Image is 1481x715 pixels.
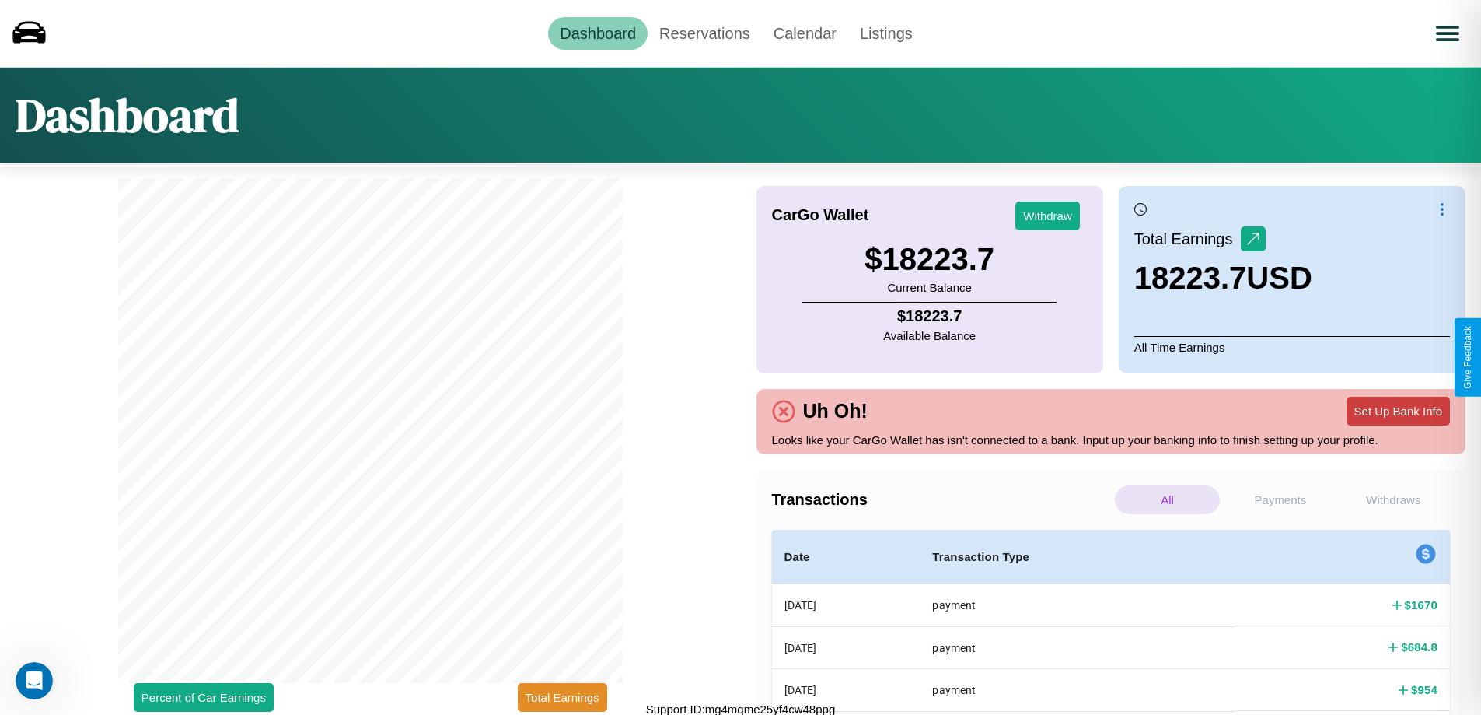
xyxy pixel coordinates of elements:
h4: Transactions [772,491,1111,509]
h4: Uh Oh! [795,400,875,422]
p: All [1115,485,1220,514]
a: Calendar [762,17,848,50]
p: All Time Earnings [1134,336,1450,358]
h4: CarGo Wallet [772,206,869,224]
button: Withdraw [1015,202,1080,230]
h4: Date [784,548,908,566]
h4: $ 954 [1411,682,1437,698]
a: Listings [848,17,924,50]
h3: $ 18223.7 [864,242,994,277]
h4: $ 18223.7 [883,307,976,325]
a: Dashboard [548,17,648,50]
div: Give Feedback [1462,326,1473,389]
button: Set Up Bank Info [1347,397,1450,426]
p: Total Earnings [1134,225,1241,253]
a: Reservations [648,17,762,50]
th: [DATE] [772,669,920,711]
h4: $ 1670 [1405,597,1437,613]
h4: Transaction Type [932,548,1222,566]
p: Current Balance [864,277,994,298]
button: Open menu [1426,12,1469,55]
th: payment [920,584,1235,627]
p: Available Balance [883,325,976,346]
th: payment [920,626,1235,668]
h3: 18223.7 USD [1134,261,1312,296]
p: Withdraws [1341,485,1446,514]
iframe: Intercom live chat [16,662,53,699]
p: Looks like your CarGo Wallet has isn't connected to a bank. Input up your banking info to finish ... [772,429,1451,450]
th: [DATE] [772,626,920,668]
p: Payments [1228,485,1333,514]
button: Total Earnings [518,683,607,712]
h4: $ 684.8 [1401,639,1437,655]
th: [DATE] [772,584,920,627]
button: Percent of Car Earnings [134,683,274,712]
h1: Dashboard [16,83,239,147]
th: payment [920,669,1235,711]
